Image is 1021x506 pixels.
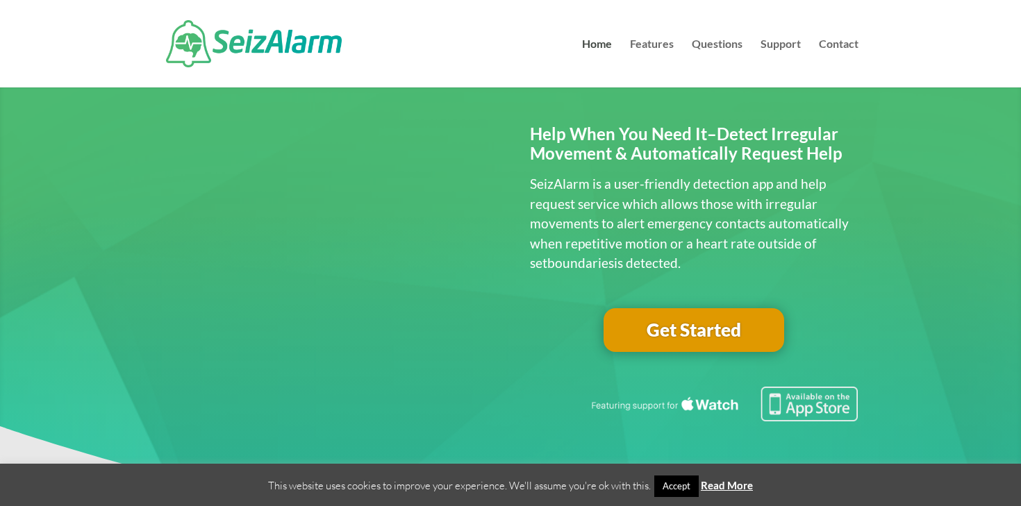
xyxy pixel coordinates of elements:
a: Home [582,39,612,87]
img: SeizAlarm [166,20,342,67]
a: Features [630,39,674,87]
a: Support [761,39,801,87]
p: SeizAlarm is a user-friendly detection app and help request service which allows those with irreg... [530,174,858,273]
span: This website uses cookies to improve your experience. We'll assume you're ok with this. [268,479,753,492]
a: Featuring seizure detection support for the Apple Watch [589,408,858,424]
a: Get Started [604,308,784,353]
a: Read More [701,479,753,491]
a: Questions [692,39,742,87]
a: Contact [819,39,858,87]
h2: Help When You Need It–Detect Irregular Movement & Automatically Request Help [530,124,858,171]
span: boundaries [547,255,614,271]
a: Accept [654,475,699,497]
img: Seizure detection available in the Apple App Store. [589,387,858,421]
